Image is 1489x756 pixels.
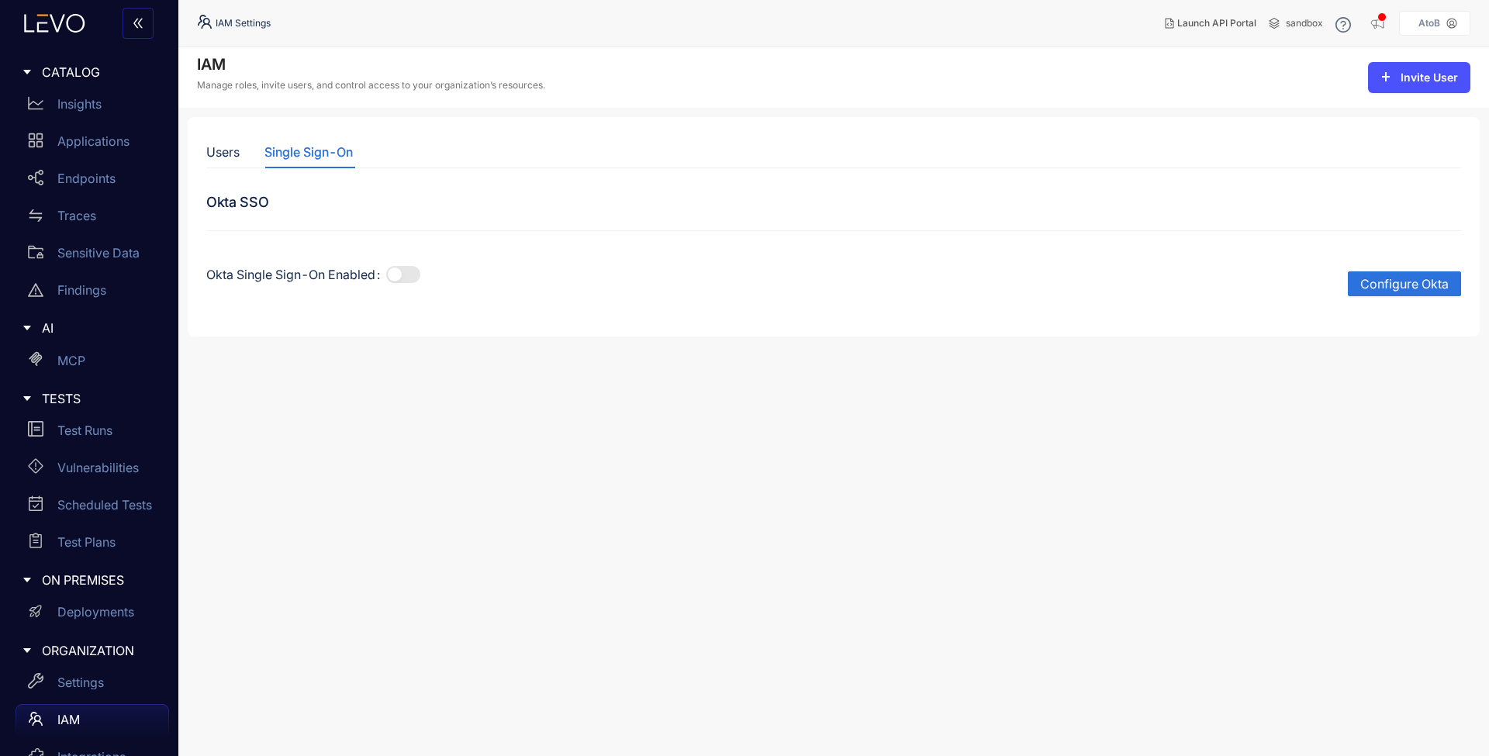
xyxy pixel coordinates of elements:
[1286,18,1323,29] span: sandbox
[1348,271,1461,296] button: Configure Okta
[57,498,152,512] p: Scheduled Tests
[42,65,157,79] span: CATALOG
[1368,62,1470,93] button: plusInvite User
[22,323,33,333] span: caret-right
[206,145,240,159] div: Users
[22,575,33,585] span: caret-right
[22,393,33,404] span: caret-right
[206,193,1461,212] h5: Okta SSO
[1360,277,1449,291] span: Configure Okta
[9,564,169,596] div: ON PREMISES
[9,312,169,344] div: AI
[57,713,80,727] p: IAM
[57,283,106,297] p: Findings
[16,415,169,452] a: Test Runs
[1152,11,1269,36] button: Launch API Portal
[57,354,85,368] p: MCP
[1177,18,1256,29] span: Launch API Portal
[9,382,169,415] div: TESTS
[42,321,157,335] span: AI
[28,282,43,298] span: warning
[132,17,144,31] span: double-left
[16,526,169,564] a: Test Plans
[42,392,157,406] span: TESTS
[22,645,33,656] span: caret-right
[16,667,169,704] a: Settings
[16,597,169,634] a: Deployments
[16,345,169,382] a: MCP
[57,423,112,437] p: Test Runs
[197,14,271,33] div: IAM Settings
[42,644,157,658] span: ORGANIZATION
[206,262,386,287] label: Okta Single Sign-On Enabled
[57,461,139,475] p: Vulnerabilities
[16,274,169,312] a: Findings
[264,145,353,159] div: Single Sign-On
[9,634,169,667] div: ORGANIZATION
[42,573,157,587] span: ON PREMISES
[1401,71,1458,84] span: Invite User
[197,14,216,33] span: team
[22,67,33,78] span: caret-right
[16,163,169,200] a: Endpoints
[16,704,169,741] a: IAM
[16,126,169,163] a: Applications
[16,452,169,489] a: Vulnerabilities
[123,8,154,39] button: double-left
[28,711,43,727] span: team
[57,134,130,148] p: Applications
[197,55,545,74] h4: IAM
[1380,71,1391,84] span: plus
[9,56,169,88] div: CATALOG
[57,535,116,549] p: Test Plans
[28,208,43,223] span: swap
[57,605,134,619] p: Deployments
[386,266,420,283] button: Okta Single Sign-On Enabled
[16,200,169,237] a: Traces
[57,246,140,260] p: Sensitive Data
[57,209,96,223] p: Traces
[57,97,102,111] p: Insights
[57,171,116,185] p: Endpoints
[16,489,169,526] a: Scheduled Tests
[57,675,104,689] p: Settings
[1418,18,1440,29] p: AtoB
[16,88,169,126] a: Insights
[16,237,169,274] a: Sensitive Data
[197,80,545,91] p: Manage roles, invite users, and control access to your organization’s resources.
